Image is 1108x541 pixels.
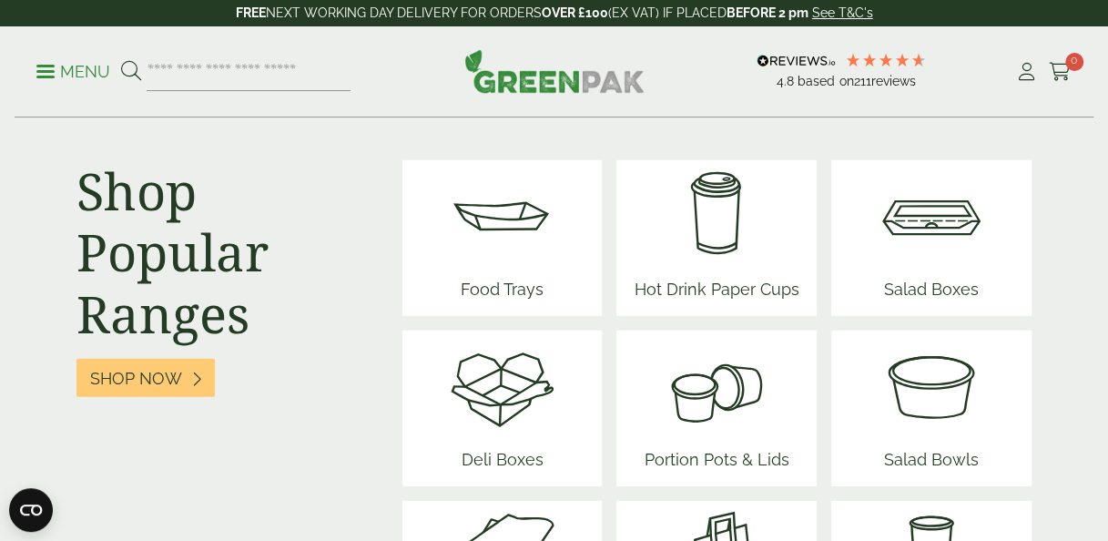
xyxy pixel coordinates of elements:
span: Hot Drink Paper Cups [627,270,807,316]
img: Deli_box.svg [448,331,557,440]
div: 4.79 Stars [845,52,927,68]
img: GreenPak Supplies [464,49,645,93]
img: HotDrink_paperCup.svg [627,160,807,270]
a: Shop Now [76,359,215,398]
span: Salad Bowls [877,440,986,486]
span: Food Trays [448,270,557,316]
span: 0 [1065,53,1083,71]
a: Menu [36,61,110,79]
span: 4.8 [777,74,798,88]
span: Based on [798,74,853,88]
a: Portion Pots & Lids [637,331,797,486]
strong: BEFORE 2 pm [727,5,808,20]
span: Salad Boxes [877,270,986,316]
p: Menu [36,61,110,83]
strong: OVER £100 [542,5,608,20]
a: Salad Bowls [877,331,986,486]
img: SoupNsalad_bowls.svg [877,331,986,440]
span: 211 [853,74,870,88]
span: Shop Now [90,369,182,389]
span: Deli Boxes [448,440,557,486]
a: Food Trays [448,160,557,316]
a: 0 [1049,58,1072,86]
a: Salad Boxes [877,160,986,316]
span: reviews [870,74,915,88]
img: Food_tray.svg [448,160,557,270]
strong: FREE [236,5,266,20]
span: Portion Pots & Lids [637,440,797,486]
a: Deli Boxes [448,331,557,486]
i: My Account [1015,63,1038,81]
i: Cart [1049,63,1072,81]
img: PortionPots.svg [637,331,797,440]
h2: Shop Popular Ranges [76,160,381,344]
img: Salad_box.svg [877,160,986,270]
a: Hot Drink Paper Cups [627,160,807,316]
img: REVIEWS.io [757,55,836,67]
button: Open CMP widget [9,488,53,532]
a: See T&C's [812,5,873,20]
